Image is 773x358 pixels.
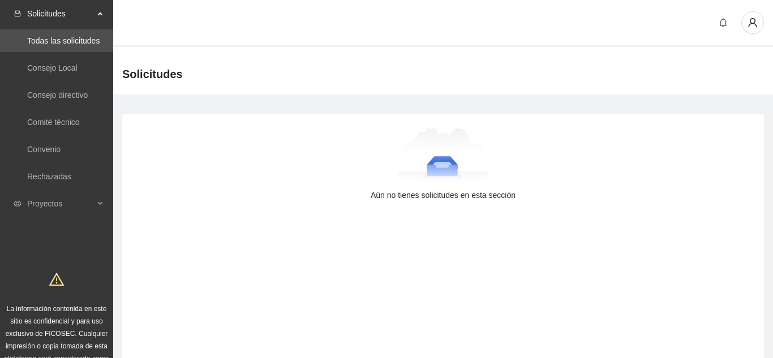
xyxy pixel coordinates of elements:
[140,189,746,201] div: Aún no tienes solicitudes en esta sección
[27,63,78,72] a: Consejo Local
[122,65,183,83] span: Solicitudes
[27,192,94,215] span: Proyectos
[27,2,94,25] span: Solicitudes
[14,200,22,208] span: eye
[27,36,100,45] a: Todas las solicitudes
[14,10,22,18] span: inbox
[49,272,64,287] span: warning
[397,128,489,184] img: Aún no tienes solicitudes en esta sección
[27,145,61,154] a: Convenio
[27,118,80,127] a: Comité técnico
[27,90,88,100] a: Consejo directivo
[741,11,764,34] button: user
[27,172,71,181] a: Rechazadas
[715,18,732,27] span: bell
[742,18,763,28] span: user
[714,14,732,32] button: bell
